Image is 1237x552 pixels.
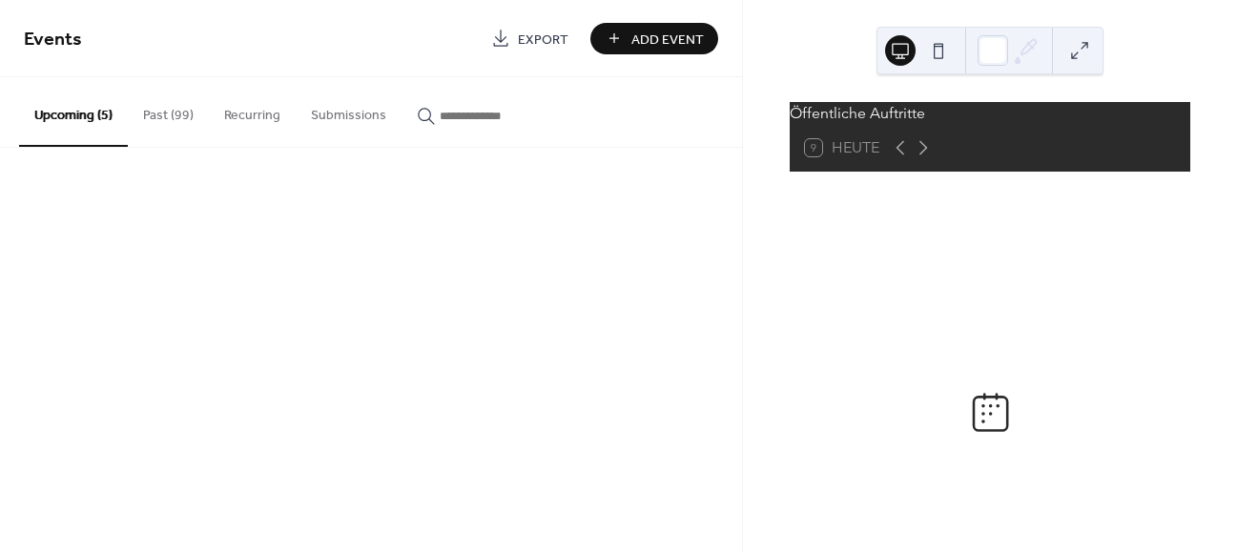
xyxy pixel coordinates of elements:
a: Export [477,23,583,54]
button: Recurring [209,77,296,145]
span: Add Event [631,30,704,50]
div: Öffentliche Auftritte [790,102,1190,125]
button: Past (99) [128,77,209,145]
button: Upcoming (5) [19,77,128,147]
span: Export [518,30,568,50]
button: Add Event [590,23,718,54]
span: Events [24,21,82,58]
button: Submissions [296,77,402,145]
